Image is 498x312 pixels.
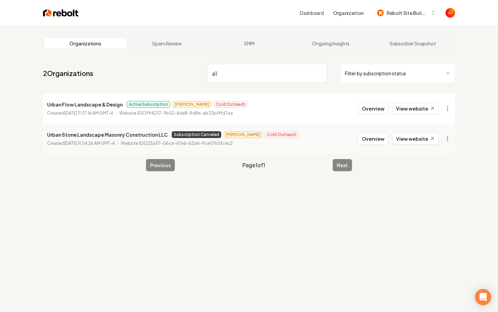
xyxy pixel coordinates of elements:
p: Website ID 53f94237-9b52-4da8-9d8e-eb32b4ffd7ea [119,110,233,117]
img: Rebolt Site Builder [377,9,384,16]
img: Rebolt Logo [43,8,79,18]
button: Overview [358,133,388,145]
a: Ongoing Insights [290,38,372,49]
p: Created [47,110,113,117]
span: Subscription Canceled [172,131,221,138]
a: Subscriber Snapshot [372,38,454,49]
time: [DATE] 11:04:26 AM GMT-4 [64,141,115,146]
a: 2Organizations [43,69,93,78]
span: Page 1 of 1 [242,161,265,169]
time: [DATE] 11:37:16 AM GMT-4 [64,111,113,116]
p: Urban Flow Landscape & Design [47,100,123,109]
span: Cold Outreach [265,131,298,138]
span: Rebolt Site Builder [387,9,428,17]
p: Urban Stone Landscape Masonry Construction LLC [47,131,168,139]
a: View website [392,103,439,114]
span: [PERSON_NAME] [224,131,262,138]
input: Search by name or ID [208,64,327,83]
span: Cold Outreach [214,101,247,108]
a: View website [392,133,439,144]
button: Open user button [445,8,455,18]
a: Organizations [44,38,126,49]
span: [PERSON_NAME] [173,101,211,108]
p: Created [47,140,115,147]
a: SMM [208,38,290,49]
a: Dashboard [300,9,324,16]
p: Website ID 5225a117-06ce-47eb-b2d4-9ce57b5fc4c2 [121,140,233,147]
span: Active Subscription [127,101,170,108]
button: Overview [358,102,388,115]
div: Open Intercom Messenger [475,289,491,305]
img: Austin Jellison [445,8,455,18]
a: Spam Review [126,38,208,49]
button: Organization [329,7,368,19]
